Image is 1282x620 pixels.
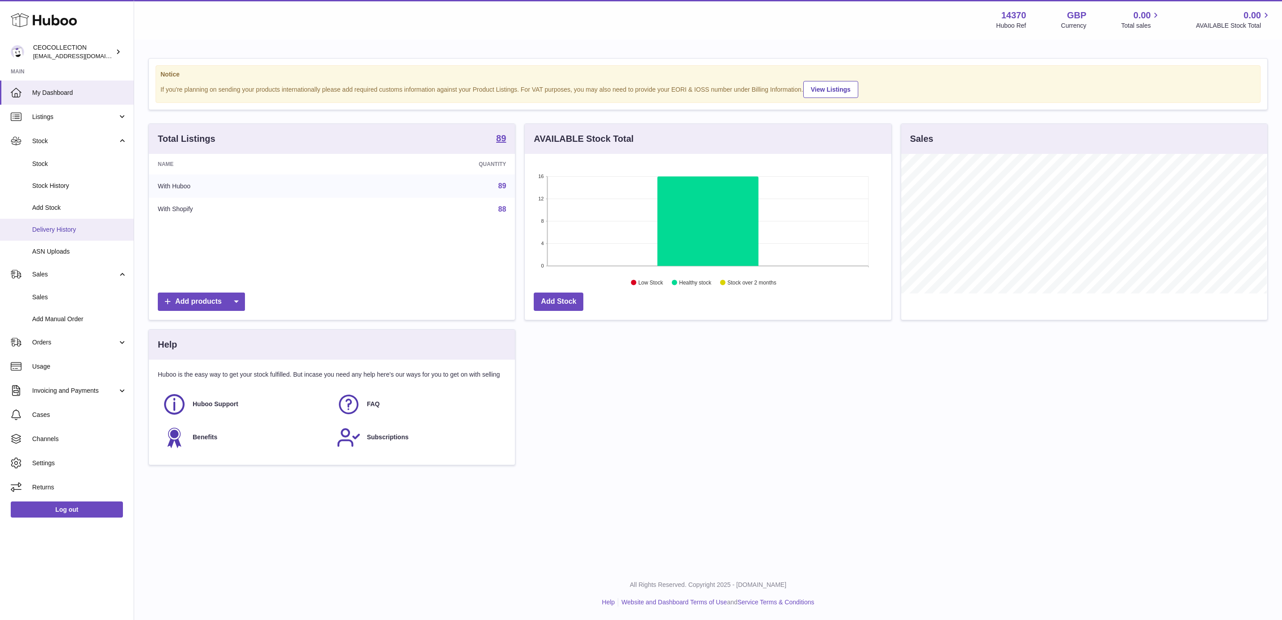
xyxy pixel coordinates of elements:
[162,392,328,416] a: Huboo Support
[1001,9,1026,21] strong: 14370
[996,21,1026,30] div: Huboo Ref
[1196,9,1271,30] a: 0.00 AVAILABLE Stock Total
[32,113,118,121] span: Listings
[149,174,346,198] td: With Huboo
[534,133,633,145] h3: AVAILABLE Stock Total
[367,433,409,442] span: Subscriptions
[496,134,506,144] a: 89
[32,270,118,279] span: Sales
[618,598,814,607] li: and
[346,154,515,174] th: Quantity
[32,435,127,443] span: Channels
[158,370,506,379] p: Huboo is the easy way to get your stock fulfilled. But incase you need any help here's our ways f...
[367,400,380,408] span: FAQ
[1067,9,1086,21] strong: GBP
[803,81,858,98] a: View Listings
[498,205,506,213] a: 88
[1134,9,1151,21] span: 0.00
[1121,9,1161,30] a: 0.00 Total sales
[32,386,118,395] span: Invoicing and Payments
[160,70,1256,79] strong: Notice
[149,154,346,174] th: Name
[541,218,544,224] text: 8
[337,392,502,416] a: FAQ
[11,45,24,59] img: internalAdmin-14370@internal.huboo.com
[32,459,127,467] span: Settings
[160,80,1256,98] div: If you're planning on sending your products internationally please add required customs informati...
[149,198,346,221] td: With Shopify
[32,483,127,492] span: Returns
[539,174,544,179] text: 16
[621,599,727,606] a: Website and Dashboard Terms of Use
[910,133,933,145] h3: Sales
[32,315,127,323] span: Add Manual Order
[496,134,506,143] strong: 89
[534,293,583,311] a: Add Stock
[158,339,177,351] h3: Help
[33,52,131,59] span: [EMAIL_ADDRESS][DOMAIN_NAME]
[11,501,123,518] a: Log out
[541,263,544,268] text: 0
[193,433,217,442] span: Benefits
[1121,21,1161,30] span: Total sales
[32,338,118,347] span: Orders
[541,241,544,246] text: 4
[32,89,127,97] span: My Dashboard
[498,182,506,190] a: 89
[738,599,814,606] a: Service Terms & Conditions
[33,43,114,60] div: CEOCOLLECTION
[32,137,118,145] span: Stock
[193,400,238,408] span: Huboo Support
[1244,9,1261,21] span: 0.00
[32,160,127,168] span: Stock
[32,182,127,190] span: Stock History
[602,599,615,606] a: Help
[32,362,127,371] span: Usage
[638,280,663,286] text: Low Stock
[158,133,215,145] h3: Total Listings
[32,225,127,234] span: Delivery History
[32,411,127,419] span: Cases
[141,581,1275,589] p: All Rights Reserved. Copyright 2025 - [DOMAIN_NAME]
[1196,21,1271,30] span: AVAILABLE Stock Total
[32,293,127,302] span: Sales
[162,425,328,450] a: Benefits
[539,196,544,201] text: 12
[728,280,776,286] text: Stock over 2 months
[337,425,502,450] a: Subscriptions
[158,293,245,311] a: Add products
[32,204,127,212] span: Add Stock
[679,280,712,286] text: Healthy stock
[32,247,127,256] span: ASN Uploads
[1061,21,1087,30] div: Currency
